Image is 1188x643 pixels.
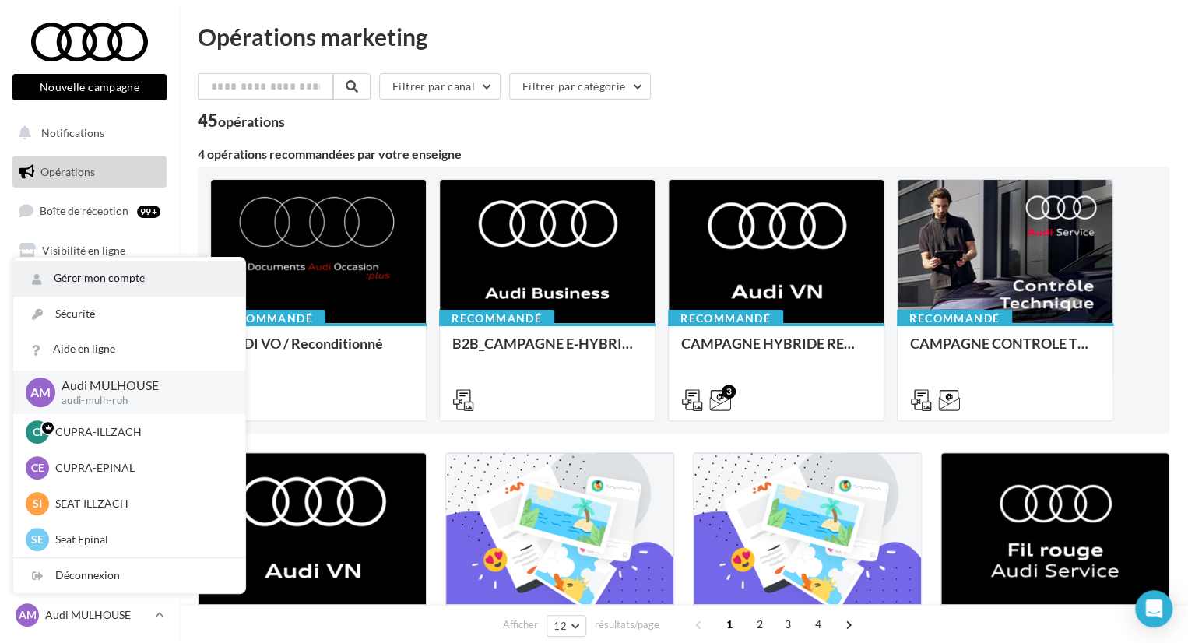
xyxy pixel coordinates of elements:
[910,336,1100,367] div: CAMPAGNE CONTROLE TECHNIQUE 25€ OCTOBRE
[509,73,651,100] button: Filtrer par catégorie
[547,615,586,637] button: 12
[12,74,167,100] button: Nouvelle campagne
[554,620,567,632] span: 12
[681,336,871,367] div: CAMPAGNE HYBRIDE RECHARGEABLE
[722,385,736,399] div: 3
[717,612,742,637] span: 1
[55,460,227,476] p: CUPRA-EPINAL
[19,607,37,623] span: AM
[13,261,245,296] a: Gérer mon compte
[1135,590,1172,627] div: Open Intercom Messenger
[55,532,227,547] p: Seat Epinal
[198,112,285,129] div: 45
[9,234,170,267] a: Visibilité en ligne
[9,273,170,306] a: Campagnes
[223,336,413,367] div: AUDI VO / Reconditionné
[13,558,245,593] div: Déconnexion
[13,332,245,367] a: Aide en ligne
[31,532,44,547] span: SE
[897,310,1012,327] div: Recommandé
[31,460,44,476] span: CE
[30,383,51,401] span: AM
[503,617,538,632] span: Afficher
[806,612,831,637] span: 4
[747,612,772,637] span: 2
[9,117,163,149] button: Notifications
[198,148,1169,160] div: 4 opérations recommandées par votre enseigne
[45,607,149,623] p: Audi MULHOUSE
[9,350,170,396] a: PLV et print personnalisable
[9,311,170,344] a: Médiathèque
[218,114,285,128] div: opérations
[595,617,659,632] span: résultats/page
[210,310,325,327] div: Recommandé
[55,496,227,511] p: SEAT-ILLZACH
[40,165,95,178] span: Opérations
[439,310,554,327] div: Recommandé
[9,156,170,188] a: Opérations
[62,394,220,408] p: audi-mulh-roh
[9,194,170,227] a: Boîte de réception99+
[55,424,227,440] p: CUPRA-ILLZACH
[13,297,245,332] a: Sécurité
[668,310,783,327] div: Recommandé
[379,73,501,100] button: Filtrer par canal
[42,244,125,257] span: Visibilité en ligne
[41,126,104,139] span: Notifications
[198,25,1169,48] div: Opérations marketing
[12,600,167,630] a: AM Audi MULHOUSE
[137,206,160,218] div: 99+
[452,336,642,367] div: B2B_CAMPAGNE E-HYBRID OCTOBRE
[33,424,43,440] span: CI
[40,204,128,217] span: Boîte de réception
[33,496,42,511] span: SI
[775,612,800,637] span: 3
[62,377,220,395] p: Audi MULHOUSE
